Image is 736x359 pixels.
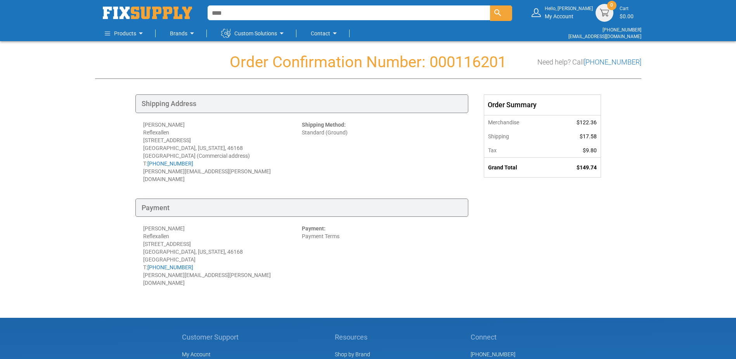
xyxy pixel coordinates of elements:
a: Shop by Brand [335,351,370,357]
div: [PERSON_NAME] Reflexallen [STREET_ADDRESS] [GEOGRAPHIC_DATA], [US_STATE], 46168 [GEOGRAPHIC_DATA]... [143,121,302,183]
th: Shipping [484,129,552,143]
a: [PHONE_NUMBER] [471,351,515,357]
th: Merchandise [484,115,552,129]
span: My Account [182,351,211,357]
a: Custom Solutions [221,26,286,41]
div: Payment Terms [302,225,461,287]
a: Brands [170,26,197,41]
strong: Shipping Method: [302,122,346,128]
a: [PHONE_NUMBER] [147,264,193,270]
a: [PHONE_NUMBER] [147,160,193,167]
div: Shipping Address [135,94,468,113]
a: [PHONE_NUMBER] [584,58,641,66]
span: $17.58 [580,133,597,139]
span: 0 [610,2,613,9]
a: [EMAIL_ADDRESS][DOMAIN_NAME] [568,34,641,39]
h5: Resources [335,333,379,341]
h1: Order Confirmation Number: 000116201 [95,54,641,71]
div: [PERSON_NAME] Reflexallen [STREET_ADDRESS] [GEOGRAPHIC_DATA], [US_STATE], 46168 [GEOGRAPHIC_DATA]... [143,225,302,287]
a: [PHONE_NUMBER] [603,27,641,33]
span: $122.36 [577,119,597,125]
small: Cart [620,5,634,12]
th: Tax [484,143,552,158]
span: $0.00 [620,13,634,19]
strong: Payment: [302,225,326,232]
div: Payment [135,199,468,217]
div: Order Summary [484,95,601,115]
h5: Customer Support [182,333,243,341]
img: Fix Industrial Supply [103,7,192,19]
h5: Connect [471,333,554,341]
a: Contact [311,26,339,41]
span: $9.80 [583,147,597,153]
a: store logo [103,7,192,19]
strong: Grand Total [488,164,517,171]
div: My Account [545,5,593,20]
div: Standard (Ground) [302,121,461,183]
span: $149.74 [577,164,597,171]
small: Hello, [PERSON_NAME] [545,5,593,12]
h3: Need help? Call [537,58,641,66]
a: Products [105,26,145,41]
